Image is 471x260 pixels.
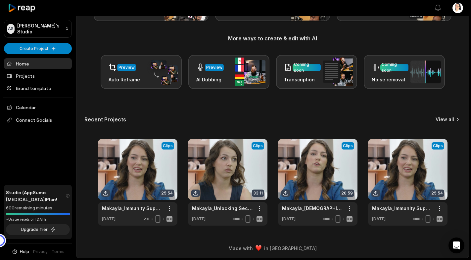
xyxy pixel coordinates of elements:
button: Create Project [4,43,72,54]
a: Makayla_Immunity Support_Episode 35 [372,205,433,212]
div: Open Intercom Messenger [448,238,464,253]
span: Connect Socials [4,114,72,126]
h3: Transcription [284,76,321,83]
a: Home [4,58,72,69]
div: Preview [118,65,135,70]
a: Makayla_[DEMOGRAPHIC_DATA] Fertility_Dynamis Online [282,205,343,212]
div: *Usage resets on [DATE] [6,217,70,222]
div: Coming soon [294,62,319,73]
p: [PERSON_NAME]'s Studio [17,23,62,35]
div: 600 remaining minutes [6,205,70,211]
a: Makayla_Unlocking Secrets Steroids and [MEDICAL_DATA]_ A Deep Dive into Myths _ Dynamis Online _ ... [192,205,253,212]
a: Brand template [4,83,72,94]
div: Coming soon [382,62,407,73]
a: Privacy [33,249,48,255]
a: View all [436,116,454,123]
div: AS [7,24,15,34]
img: transcription.png [323,58,353,86]
button: Upgrade Tier [6,224,70,235]
button: Help [12,249,29,255]
img: noise_removal.png [410,61,441,83]
img: ai_dubbing.png [235,58,265,86]
img: auto_reframe.png [147,59,178,85]
h3: AI Dubbing [196,76,224,83]
div: Made with in [GEOGRAPHIC_DATA] [82,245,463,252]
a: Makayla_Immunity Support_Episode 35 [102,205,163,212]
span: Help [20,249,29,255]
a: Calendar [4,102,72,113]
h2: Recent Projects [84,116,126,123]
a: Projects [4,70,72,81]
h3: More ways to create & edit with AI [84,34,461,42]
img: heart emoji [256,245,261,251]
a: Terms [52,249,65,255]
h3: Auto Reframe [109,76,140,83]
h3: Noise removal [372,76,408,83]
div: Preview [206,65,222,70]
span: Studio (AppSumo [MEDICAL_DATA]) Plan! [6,189,66,203]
